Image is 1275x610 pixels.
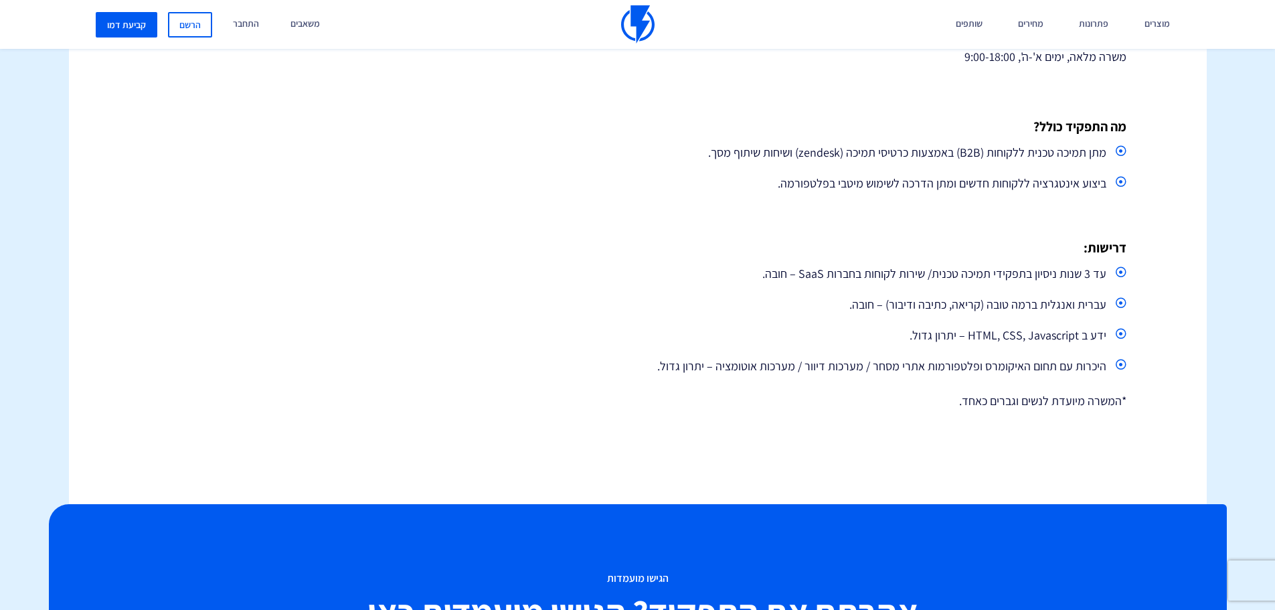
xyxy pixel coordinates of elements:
[564,240,1126,255] h4: דרישות:
[116,571,1160,587] span: הגישו מועמדות
[168,12,212,37] a: הרשם
[564,392,1126,410] p: *המשרה מיועדת לנשים וגברים כאחד.
[96,12,157,37] a: קביעת דמו
[564,354,1126,378] li: היכרות עם תחום האיקומרס ופלטפורמות אתרי מסחר / מערכות דיוור / מערכות אוטומציה – יתרון גדול.
[564,262,1126,286] li: עד 3 שנות ניסיון בתפקידי תמיכה טכנית/ שירות לקוחות בחברות SaaS – חובה.
[564,119,1126,134] h4: מה התפקיד כולל?
[564,141,1126,165] li: מתן תמיכה טכנית ללקוחות (B2B) באמצעות כרטיסי תמיכה (zendesk) ושיחות שיתוף מסך.
[564,48,1126,66] p: משרה מלאה, ימים א'-ה', 9:00-18:00
[564,323,1126,348] li: ידע ב HTML, CSS, Javascript – יתרון גדול.
[564,293,1126,317] li: עברית ואנגלית ברמה טובה (קריאה, כתיבה ודיבור) – חובה.
[564,171,1126,196] li: ביצוע אינטגרציה ללקוחות חדשים ומתן הדרכה לשימוש מיטבי בפלטפורמה.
